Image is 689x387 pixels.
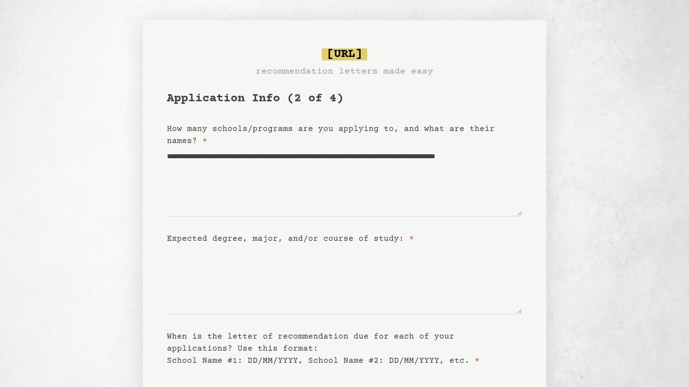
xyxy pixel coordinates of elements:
[167,91,522,107] h1: Application Info (2 of 4)
[167,124,495,146] label: How many schools/programs are you applying to, and what are their names?
[167,332,480,365] label: When is the letter of recommendation due for each of your applications? Use this format: School N...
[167,234,414,243] label: Expected degree, major, and/or course of study:
[256,64,433,79] h3: recommendation letters made easy
[322,48,367,60] span: [URL]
